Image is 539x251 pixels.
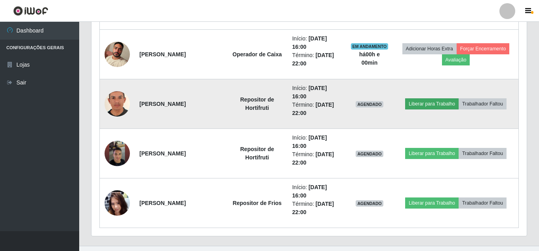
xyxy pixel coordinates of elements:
[139,200,186,206] strong: [PERSON_NAME]
[359,51,380,66] strong: há 00 h e 00 min
[292,35,327,50] time: [DATE] 16:00
[240,146,274,161] strong: Repositor de Hortifruti
[105,174,130,231] img: 1755099981522.jpeg
[292,101,341,117] li: Término:
[356,200,383,207] span: AGENDADO
[292,184,327,199] time: [DATE] 16:00
[292,85,327,100] time: [DATE] 16:00
[292,51,341,68] li: Término:
[402,43,457,54] button: Adicionar Horas Extra
[139,150,186,157] strong: [PERSON_NAME]
[292,134,327,149] time: [DATE] 16:00
[356,151,383,157] span: AGENDADO
[292,134,341,150] li: Início:
[139,101,186,107] strong: [PERSON_NAME]
[240,96,274,111] strong: Repositor de Hortifruti
[139,51,186,57] strong: [PERSON_NAME]
[232,51,282,57] strong: Operador de Caixa
[292,183,341,200] li: Início:
[459,98,507,109] button: Trabalhador Faltou
[292,84,341,101] li: Início:
[13,6,48,16] img: CoreUI Logo
[105,86,130,123] img: 1753979789562.jpeg
[292,34,341,51] li: Início:
[405,148,459,159] button: Liberar para Trabalho
[457,43,510,54] button: Forçar Encerramento
[351,43,389,50] span: EM ANDAMENTO
[105,131,130,176] img: 1756507539727.jpeg
[459,148,507,159] button: Trabalhador Faltou
[405,98,459,109] button: Liberar para Trabalho
[105,37,130,71] img: 1759060637585.jpeg
[292,150,341,167] li: Término:
[292,200,341,217] li: Término:
[232,200,282,206] strong: Repositor de Frios
[405,197,459,209] button: Liberar para Trabalho
[356,101,383,107] span: AGENDADO
[442,54,470,65] button: Avaliação
[459,197,507,209] button: Trabalhador Faltou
